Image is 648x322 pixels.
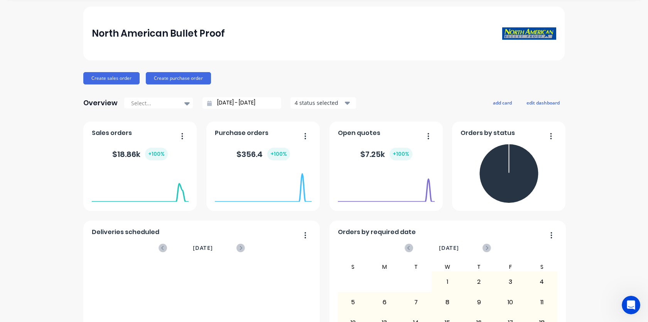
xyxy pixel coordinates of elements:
div: $ 18.86k [112,148,168,160]
button: add card [488,98,517,108]
div: 3 [495,272,526,292]
button: edit dashboard [521,98,565,108]
div: S [526,262,558,271]
div: 9 [464,293,494,312]
div: $ 356.4 [236,148,290,160]
div: 8 [432,293,463,312]
div: 1 [432,272,463,292]
div: 4 status selected [295,99,343,107]
div: $ 7.25k [360,148,412,160]
div: 10 [495,293,526,312]
span: Purchase orders [215,128,268,138]
span: [DATE] [193,244,213,252]
img: North American Bullet Proof [502,27,556,40]
div: 6 [369,293,400,312]
button: Create sales order [83,72,140,84]
div: 5 [338,293,369,312]
span: [DATE] [439,244,459,252]
div: T [463,262,495,271]
div: North American Bullet Proof [92,26,225,41]
div: W [432,262,463,271]
button: 4 status selected [290,97,356,109]
div: 11 [526,293,557,312]
div: + 100 % [390,148,412,160]
div: T [400,262,432,271]
button: Create purchase order [146,72,211,84]
div: S [337,262,369,271]
div: 2 [464,272,494,292]
div: + 100 % [145,148,168,160]
span: Sales orders [92,128,132,138]
div: Overview [83,95,118,111]
div: 7 [401,293,432,312]
div: F [494,262,526,271]
div: M [369,262,400,271]
span: Orders by status [461,128,515,138]
span: Open quotes [338,128,380,138]
iframe: Intercom live chat [622,296,640,314]
div: + 100 % [267,148,290,160]
div: 4 [526,272,557,292]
